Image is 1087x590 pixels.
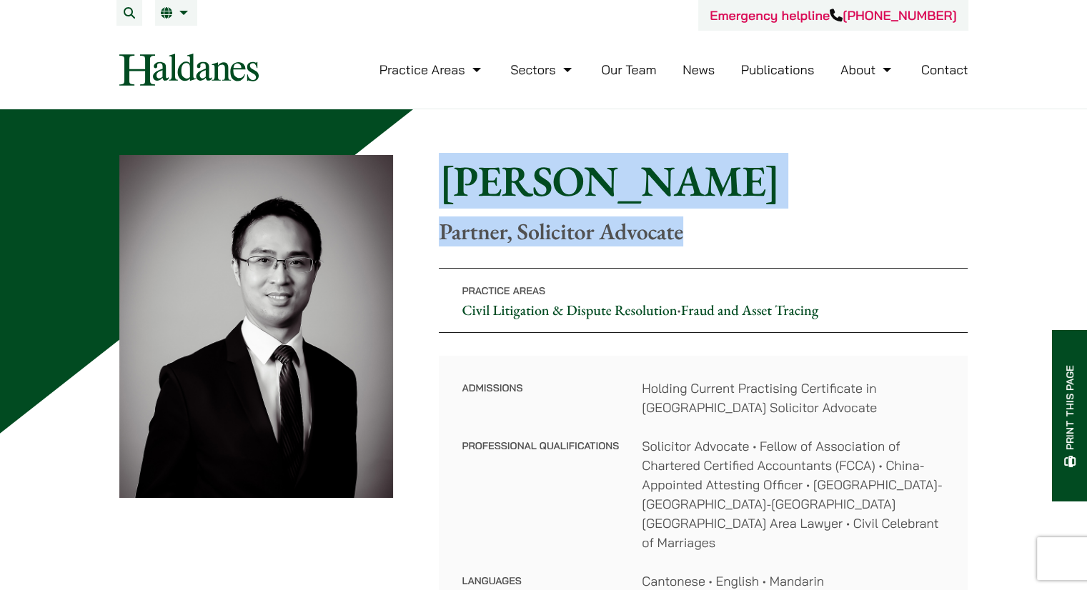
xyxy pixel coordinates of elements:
[741,61,815,78] a: Publications
[683,61,715,78] a: News
[510,61,575,78] a: Sectors
[840,61,895,78] a: About
[462,379,619,436] dt: Admissions
[161,7,192,19] a: EN
[710,7,956,24] a: Emergency helpline[PHONE_NUMBER]
[642,379,945,417] dd: Holding Current Practising Certificate in [GEOGRAPHIC_DATA] Solicitor Advocate
[439,155,968,206] h1: [PERSON_NAME]
[921,61,968,78] a: Contact
[439,218,968,245] p: Partner, Solicitor Advocate
[439,268,968,333] p: •
[462,436,619,571] dt: Professional Qualifications
[642,436,945,552] dd: Solicitor Advocate • Fellow of Association of Chartered Certified Accountants (FCCA) • China-Appo...
[601,61,656,78] a: Our Team
[681,301,818,319] a: Fraud and Asset Tracing
[462,301,677,319] a: Civil Litigation & Dispute Resolution
[119,54,259,86] img: Logo of Haldanes
[462,284,545,297] span: Practice Areas
[379,61,485,78] a: Practice Areas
